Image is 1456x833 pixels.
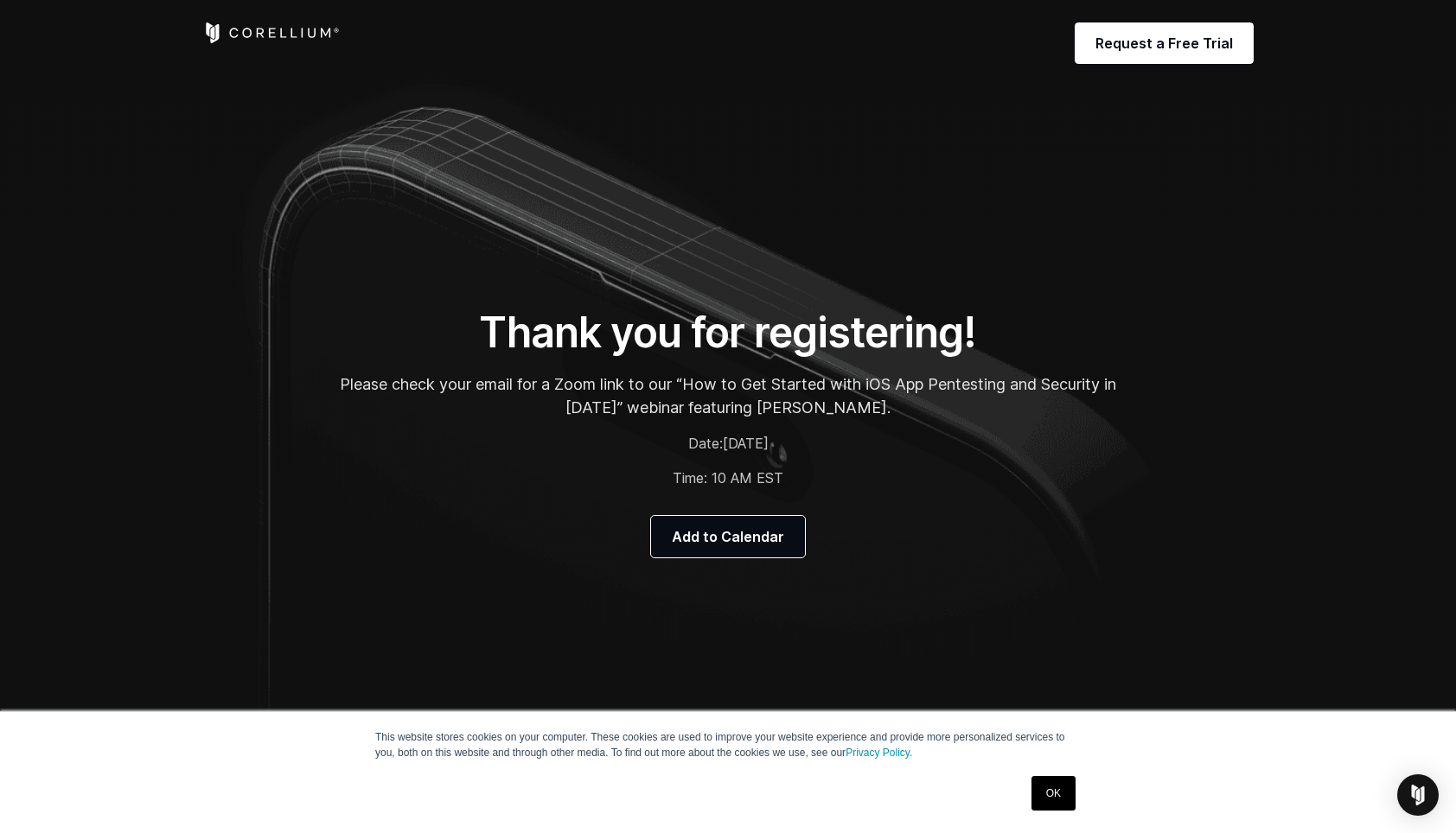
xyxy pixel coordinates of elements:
p: Please check your email for a Zoom link to our “How to Get Started with iOS App Pentesting and Se... [339,372,1117,419]
div: Open Intercom Messenger [1397,774,1439,816]
a: OK [1031,776,1076,811]
p: This website stores cookies on your computer. These cookies are used to improve your website expe... [375,729,1081,760]
span: Add to Calendar [672,526,784,547]
a: Privacy Policy. [846,747,912,759]
h1: Thank you for registering! [339,307,1117,359]
a: Corellium Home [202,22,340,43]
a: Request a Free Trial [1075,22,1254,64]
span: [DATE] [723,435,769,452]
p: Date: [339,433,1117,454]
p: Time: 10 AM EST [339,467,1117,488]
span: Request a Free Trial [1095,33,1233,54]
a: Add to Calendar [651,516,805,557]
